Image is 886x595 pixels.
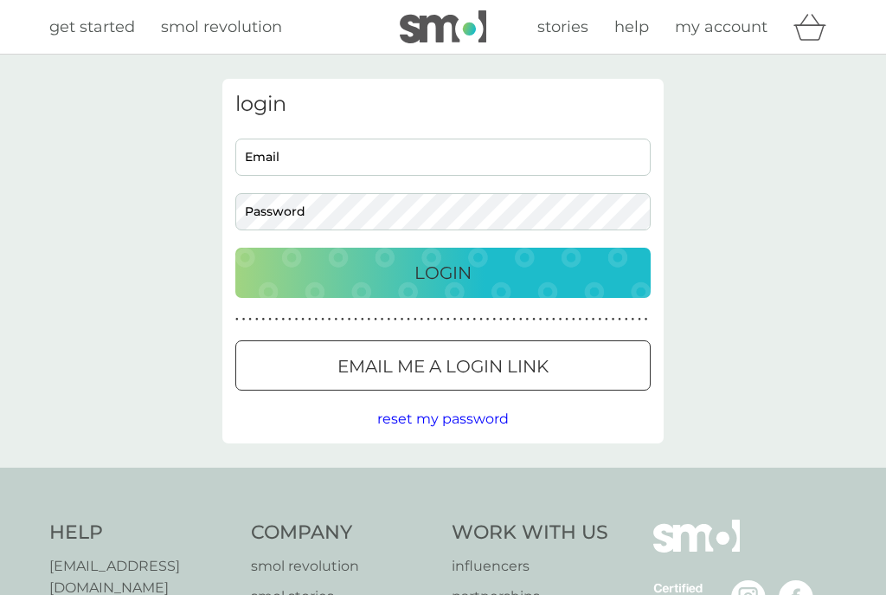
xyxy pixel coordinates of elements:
p: ● [612,315,615,324]
a: smol revolution [161,15,282,40]
p: ● [453,315,457,324]
div: basket [793,10,837,44]
p: ● [262,315,266,324]
button: reset my password [377,408,509,430]
button: Email me a login link [235,340,651,391]
p: ● [598,315,601,324]
p: ● [315,315,318,324]
p: ● [348,315,351,324]
p: ● [459,315,463,324]
p: ● [361,315,364,324]
p: ● [433,315,437,324]
p: ● [328,315,331,324]
p: ● [579,315,582,324]
p: ● [446,315,450,324]
a: my account [675,15,767,40]
p: ● [526,315,530,324]
p: ● [401,315,404,324]
p: ● [532,315,536,324]
p: ● [301,315,305,324]
p: ● [479,315,483,324]
button: Login [235,248,651,298]
img: smol [400,10,486,43]
p: ● [242,315,246,324]
p: ● [394,315,397,324]
p: ● [519,315,523,324]
a: smol revolution [251,555,435,578]
p: ● [486,315,490,324]
p: ● [592,315,595,324]
span: reset my password [377,411,509,427]
p: ● [565,315,568,324]
p: ● [281,315,285,324]
p: ● [368,315,371,324]
p: ● [492,315,496,324]
a: stories [537,15,588,40]
p: ● [381,315,384,324]
h4: Work With Us [452,520,608,546]
p: ● [466,315,470,324]
p: ● [308,315,311,324]
p: Email me a login link [337,352,549,380]
p: ● [625,315,628,324]
p: ● [427,315,430,324]
p: ● [440,315,443,324]
a: get started [49,15,135,40]
span: my account [675,17,767,36]
p: ● [414,315,417,324]
p: ● [545,315,549,324]
p: ● [638,315,641,324]
p: ● [512,315,516,324]
p: Login [414,259,472,287]
p: ● [255,315,259,324]
p: ● [407,315,410,324]
p: ● [387,315,390,324]
p: ● [295,315,299,324]
p: ● [559,315,562,324]
span: help [614,17,649,36]
p: ● [354,315,357,324]
h4: Company [251,520,435,546]
p: ● [341,315,344,324]
p: ● [235,315,239,324]
p: ● [645,315,648,324]
span: smol revolution [161,17,282,36]
p: ● [605,315,608,324]
p: ● [275,315,279,324]
a: help [614,15,649,40]
p: ● [473,315,477,324]
p: ● [618,315,621,324]
p: ● [499,315,503,324]
p: ● [268,315,272,324]
p: ● [248,315,252,324]
p: ● [321,315,324,324]
span: stories [537,17,588,36]
h4: Help [49,520,234,546]
p: ● [374,315,377,324]
p: ● [632,315,635,324]
h3: login [235,92,651,117]
p: ● [539,315,543,324]
p: ● [572,315,575,324]
p: ● [288,315,292,324]
img: smol [653,520,740,579]
span: get started [49,17,135,36]
a: influencers [452,555,608,578]
p: ● [552,315,555,324]
p: ● [506,315,510,324]
p: ● [585,315,588,324]
p: ● [334,315,337,324]
p: ● [421,315,424,324]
